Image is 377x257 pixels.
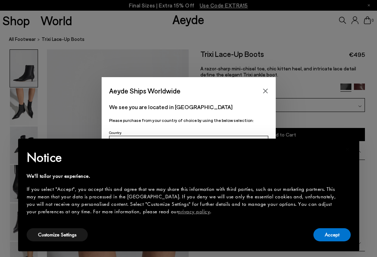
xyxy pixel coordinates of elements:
button: Customize Settings [27,228,88,241]
button: Close [260,86,271,96]
span: × [345,144,350,155]
h2: Notice [27,148,339,167]
div: If you select "Accept", you accept this and agree that we may share this information with third p... [27,186,339,215]
div: We'll tailor your experience. [27,172,339,180]
a: privacy policy [178,208,210,215]
span: Aeyde Ships Worldwide [109,85,181,97]
button: Close this notice [339,141,356,158]
p: Please purchase from your country of choice by using the below selection: [109,117,268,124]
p: We see you are located in [GEOGRAPHIC_DATA] [109,103,268,111]
span: Country [109,130,122,135]
button: Accept [313,228,351,241]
